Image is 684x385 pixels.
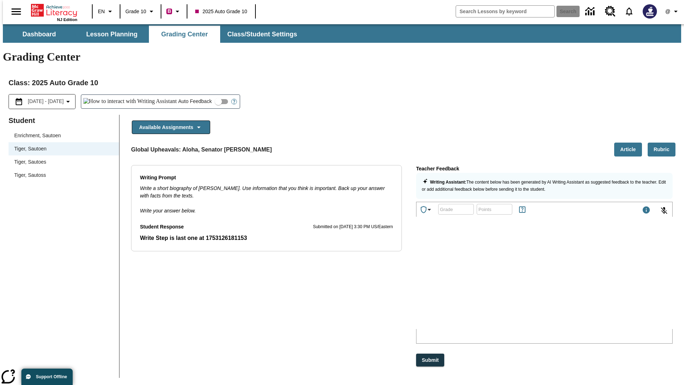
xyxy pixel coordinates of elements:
button: Achievements [416,202,436,217]
p: Global Upheavals: Aloha, Senator [PERSON_NAME] [131,145,272,154]
span: EN [98,8,105,15]
p: Thank you for submitting your answer. Here are things that are working and some suggestions for i... [3,6,104,25]
div: Tiger, Sautoes [14,158,46,166]
p: Submitted on [DATE] 3:30 PM US/Eastern [313,224,393,231]
div: Tiger, Sautoes [9,155,119,169]
span: Lesson Planning [86,30,138,38]
a: Notifications [620,2,638,21]
button: Rubric, Will open in new tab [648,143,675,156]
h1: Grading Center [3,50,681,63]
button: Rules for Earning Points and Achievements, Will open in new tab [515,202,529,217]
strong: Writing Assistant : [430,180,466,185]
span: Auto Feedback [178,98,212,105]
a: Resource Center, Will open in new tab [601,2,620,21]
button: Available Assignments [132,120,210,134]
h2: Class : 2025 Auto Grade 10 [9,77,675,88]
img: How to interact with Writing Assistant [83,98,177,105]
div: Enrichment, Sautoen [9,129,119,142]
span: Grade 10 [125,8,146,15]
button: Boost Class color is violet red. Change class color [164,5,185,18]
button: Profile/Settings [661,5,684,18]
span: [DATE] - [DATE] [28,98,64,105]
img: Avatar [643,4,657,19]
span: NJ Edition [57,17,77,22]
p: Write your answer below. [140,200,393,215]
p: Student Response [140,223,184,231]
span: Grading Center [161,30,208,38]
button: Language: EN, Select a language [95,5,118,18]
div: Home [31,2,77,22]
span: Support Offline [36,374,67,379]
a: Data Center [581,2,601,21]
button: Class/Student Settings [222,26,303,43]
a: Home [31,3,77,17]
p: The student's response does not demonstrate any strengths as it lacks relevant content. [3,43,104,62]
button: Grading Center [149,26,220,43]
span: @ [665,8,670,15]
div: Tiger, Sautoen [14,145,47,153]
button: Open Help for Writing Assistant [228,95,240,108]
button: Article, Will open in new tab [614,143,642,156]
button: Select the date range menu item [12,97,72,106]
p: Write Step is last one at 1753126181153 [140,234,393,242]
span: Class/Student Settings [227,30,297,38]
input: Points: Must be equal to or less than 25. [477,200,512,219]
svg: Collapse Date Range Filter [64,97,72,106]
div: Tiger, Sautoss [14,171,46,179]
p: Teacher Feedback [416,165,673,173]
button: Submit [416,354,444,367]
div: Grade: Letters, numbers, %, + and - are allowed. [438,204,474,215]
input: search field [456,6,554,17]
div: Maximum 1000 characters Press Escape to exit toolbar and use left and right arrow keys to access ... [642,206,651,216]
button: Click to activate and allow voice recognition [655,202,673,219]
button: Dashboard [4,26,75,43]
span: B [167,7,171,16]
span: Dashboard [22,30,56,38]
div: Tiger, Sautoen [9,142,119,155]
div: Tiger, Sautoss [9,169,119,182]
p: Student Response [140,234,393,242]
p: Write a short biography of [PERSON_NAME]. Use information that you think is important. Back up yo... [140,185,393,200]
span: 2025 Auto Grade 10 [195,8,247,15]
div: SubNavbar [3,26,304,43]
p: None [3,31,104,37]
div: SubNavbar [3,24,681,43]
p: The content below has been generated by AI Writing Assistant as suggested feedback to the teacher... [422,179,667,193]
input: Grade: Letters, numbers, %, + and - are allowed. [438,200,474,219]
p: Student [9,115,119,126]
button: Lesson Planning [76,26,147,43]
button: Grade: Grade 10, Select a grade [123,5,159,18]
body: Type your response here. [3,6,104,144]
button: Support Offline [21,369,73,385]
p: Writing Prompt [140,174,393,182]
div: Enrichment, Sautoen [14,132,61,139]
button: Open side menu [6,1,27,22]
div: Points: Must be equal to or less than 25. [477,204,512,215]
button: Select a new avatar [638,2,661,21]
